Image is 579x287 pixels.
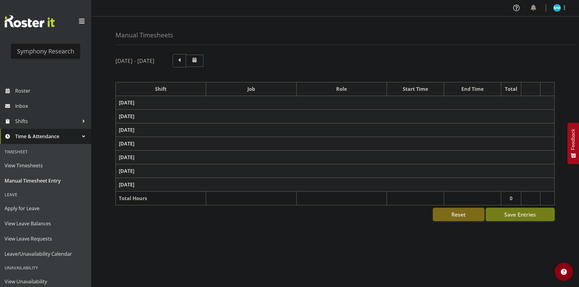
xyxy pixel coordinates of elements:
button: Reset [433,208,484,221]
div: Leave [2,188,90,201]
div: Shift [119,85,203,93]
td: [DATE] [116,151,555,164]
td: [DATE] [116,110,555,123]
div: Symphony Research [17,47,74,56]
span: View Timesheets [5,161,87,170]
td: [DATE] [116,164,555,178]
img: Rosterit website logo [5,15,55,27]
a: View Timesheets [2,158,90,173]
a: View Leave Balances [2,216,90,231]
span: Inbox [15,101,88,111]
span: Reset [451,210,466,218]
button: Save Entries [486,208,555,221]
td: [DATE] [116,96,555,110]
a: Apply for Leave [2,201,90,216]
span: Roster [15,86,88,95]
span: View Leave Balances [5,219,87,228]
td: [DATE] [116,123,555,137]
span: Leave/Unavailability Calendar [5,249,87,258]
td: Total Hours [116,192,206,205]
span: Shifts [15,117,79,126]
span: Manual Timesheet Entry [5,176,87,185]
div: Job [209,85,293,93]
span: View Leave Requests [5,234,87,243]
a: View Leave Requests [2,231,90,246]
button: Feedback - Show survey [567,123,579,164]
div: Total [504,85,518,93]
td: [DATE] [116,137,555,151]
h4: Manual Timesheets [115,32,173,39]
td: [DATE] [116,178,555,192]
div: Unavailability [2,261,90,274]
img: murphy-mulholland11450.jpg [553,4,561,12]
div: Timesheet [2,145,90,158]
span: View Unavailability [5,277,87,286]
div: Start Time [390,85,441,93]
td: 0 [501,192,521,205]
h5: [DATE] - [DATE] [115,57,154,64]
div: End Time [447,85,498,93]
span: Apply for Leave [5,204,87,213]
span: Feedback [570,129,576,150]
a: Leave/Unavailability Calendar [2,246,90,261]
img: help-xxl-2.png [561,269,567,275]
span: Time & Attendance [15,132,79,141]
div: Role [300,85,384,93]
a: Manual Timesheet Entry [2,173,90,188]
span: Save Entries [504,210,536,218]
